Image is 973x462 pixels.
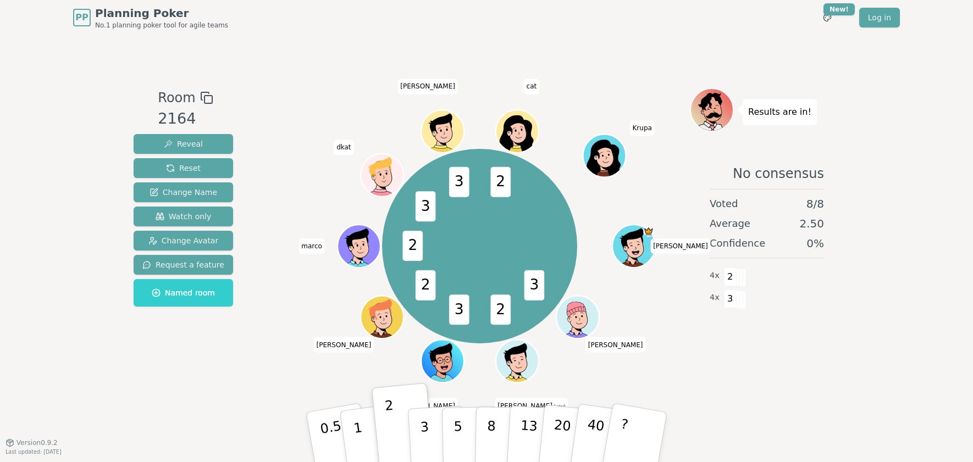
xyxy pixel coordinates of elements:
[134,231,233,251] button: Change Avatar
[585,337,646,352] span: Click to change your name
[495,398,568,413] span: Click to change your name
[710,292,720,304] span: 4 x
[134,158,233,178] button: Reset
[806,236,824,251] span: 0 %
[142,259,224,270] span: Request a feature
[384,398,399,458] p: 2
[497,341,537,381] button: Click to change your avatar
[724,268,737,286] span: 2
[134,182,233,202] button: Change Name
[95,5,228,21] span: Planning Poker
[710,216,750,231] span: Average
[95,21,228,30] span: No.1 planning poker tool for agile teams
[817,8,837,27] button: New!
[490,294,511,325] span: 2
[710,270,720,282] span: 4 x
[710,196,738,211] span: Voted
[164,138,203,149] span: Reveal
[823,3,855,15] div: New!
[806,196,824,211] span: 8 / 8
[859,8,900,27] a: Log in
[5,438,58,447] button: Version0.9.2
[643,226,654,237] span: shrutee is the host
[134,207,233,226] button: Watch only
[449,294,469,325] span: 3
[134,279,233,307] button: Named room
[415,191,435,221] span: 3
[799,216,824,231] span: 2.50
[156,211,212,222] span: Watch only
[415,270,435,300] span: 2
[733,165,824,182] span: No consensus
[298,238,325,254] span: Click to change your name
[5,449,62,455] span: Last updated: [DATE]
[73,5,228,30] a: PPPlanning PokerNo.1 planning poker tool for agile teams
[334,140,353,155] span: Click to change your name
[724,290,737,308] span: 3
[134,134,233,154] button: Reveal
[152,287,215,298] span: Named room
[490,167,511,197] span: 2
[75,11,88,24] span: PP
[449,167,469,197] span: 3
[314,337,374,352] span: Click to change your name
[158,88,195,108] span: Room
[158,108,213,130] div: 2164
[650,238,711,254] span: Click to change your name
[166,163,201,174] span: Reset
[402,231,423,261] span: 2
[524,270,544,300] span: 3
[397,79,458,94] span: Click to change your name
[134,255,233,275] button: Request a feature
[524,79,540,94] span: Click to change your name
[710,236,765,251] span: Confidence
[148,235,219,246] span: Change Avatar
[552,404,566,409] span: (you)
[150,187,217,198] span: Change Name
[16,438,58,447] span: Version 0.9.2
[748,104,811,120] p: Results are in!
[629,120,654,136] span: Click to change your name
